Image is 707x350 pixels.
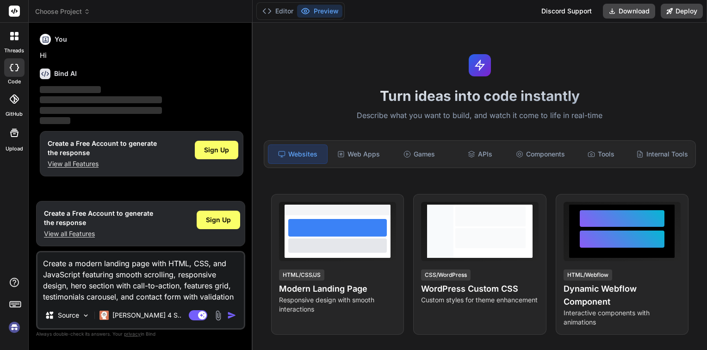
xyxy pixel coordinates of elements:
[603,4,655,19] button: Download
[37,252,244,302] textarea: Create a modern landing page with HTML, CSS, and JavaScript featuring smooth scrolling, responsiv...
[6,319,22,335] img: signin
[279,295,396,314] p: Responsive design with smooth interactions
[40,50,243,61] p: Hi
[48,139,157,157] h1: Create a Free Account to generate the response
[259,5,297,18] button: Editor
[40,86,101,93] span: ‌
[258,110,701,122] p: Describe what you want to build, and watch it come to life in real-time
[329,144,388,164] div: Web Apps
[48,159,157,169] p: View all Features
[297,5,342,18] button: Preview
[206,215,231,225] span: Sign Up
[421,295,538,305] p: Custom styles for theme enhancement
[124,331,141,337] span: privacy
[421,269,471,281] div: CSS/WordPress
[279,282,396,295] h4: Modern Landing Page
[82,312,90,319] img: Pick Models
[4,47,24,55] label: threads
[40,107,162,114] span: ‌
[204,145,229,155] span: Sign Up
[279,269,324,281] div: HTML/CSS/JS
[268,144,328,164] div: Websites
[451,144,509,164] div: APIs
[8,78,21,86] label: code
[564,308,681,327] p: Interactive components with animations
[421,282,538,295] h4: WordPress Custom CSS
[40,117,70,124] span: ‌
[227,311,236,320] img: icon
[54,69,77,78] h6: Bind AI
[661,4,703,19] button: Deploy
[390,144,449,164] div: Games
[36,330,245,338] p: Always double-check its answers. Your in Bind
[44,229,153,238] p: View all Features
[99,311,109,320] img: Claude 4 Sonnet
[511,144,570,164] div: Components
[213,310,223,321] img: attachment
[44,209,153,227] h1: Create a Free Account to generate the response
[112,311,181,320] p: [PERSON_NAME] 4 S..
[58,311,79,320] p: Source
[35,7,90,16] span: Choose Project
[258,87,701,104] h1: Turn ideas into code instantly
[6,145,23,153] label: Upload
[564,282,681,308] h4: Dynamic Webflow Component
[536,4,597,19] div: Discord Support
[40,96,162,103] span: ‌
[572,144,631,164] div: Tools
[633,144,692,164] div: Internal Tools
[6,110,23,118] label: GitHub
[564,269,612,281] div: HTML/Webflow
[55,35,67,44] h6: You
